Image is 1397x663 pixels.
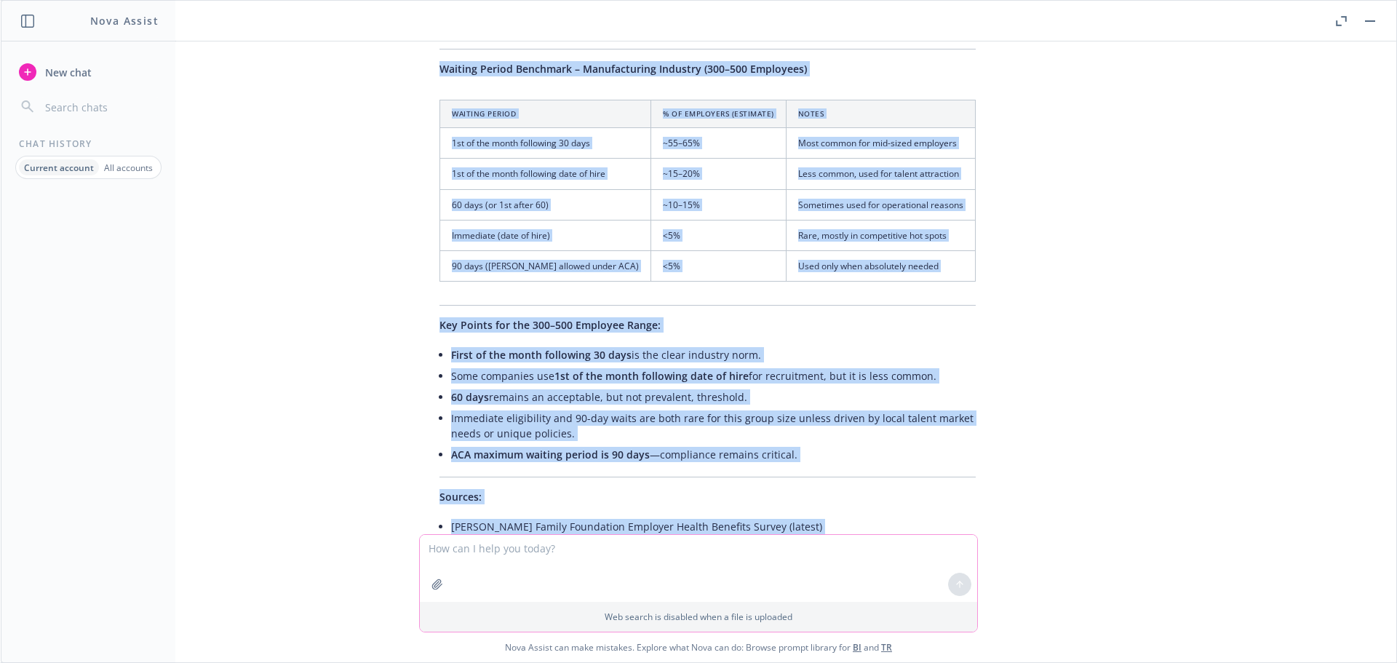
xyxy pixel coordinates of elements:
span: 60 days [451,390,489,404]
span: Waiting Period Benchmark – Manufacturing Industry (300–500 Employees) [439,62,807,76]
td: ~55–65% [651,128,787,159]
span: Sources: [439,490,482,504]
div: Chat History [1,138,175,150]
td: 1st of the month following 30 days [440,128,651,159]
a: BI [853,641,861,654]
td: <5% [651,220,787,250]
td: ~10–15% [651,189,787,220]
th: % of Employers (Estimate) [651,100,787,127]
td: 1st of the month following date of hire [440,159,651,189]
span: Key Points for the 300–500 Employee Range: [439,318,661,332]
p: Web search is disabled when a file is uploaded [429,611,968,623]
h1: Nova Assist [90,13,159,28]
span: First of the month following 30 days [451,348,632,362]
th: Waiting Period [440,100,651,127]
button: New chat [13,59,164,85]
td: 60 days (or 1st after 60) [440,189,651,220]
input: Search chats [42,97,158,117]
li: Some companies use for recruitment, but it is less common. [451,365,976,386]
li: Immediate eligibility and 90-day waits are both rare for this group size unless driven by local t... [451,408,976,444]
a: TR [881,641,892,654]
p: Current account [24,162,94,174]
td: <5% [651,250,787,281]
span: New chat [42,65,92,80]
span: Nova Assist can make mistakes. Explore what Nova can do: Browse prompt library for and [505,632,892,662]
td: 90 days ([PERSON_NAME] allowed under ACA) [440,250,651,281]
td: ~15–20% [651,159,787,189]
li: remains an acceptable, but not prevalent, threshold. [451,386,976,408]
li: is the clear industry norm. [451,344,976,365]
td: Rare, mostly in competitive hot spots [786,220,975,250]
li: [PERSON_NAME] Family Foundation Employer Health Benefits Survey (latest) [451,516,976,537]
td: Sometimes used for operational reasons [786,189,975,220]
span: ACA maximum waiting period is 90 days [451,448,650,461]
td: Most common for mid-sized employers [786,128,975,159]
td: Used only when absolutely needed [786,250,975,281]
li: —compliance remains critical. [451,444,976,465]
span: 1st of the month following date of hire [554,369,749,383]
td: Less common, used for talent attraction [786,159,975,189]
th: Notes [786,100,975,127]
p: All accounts [104,162,153,174]
td: Immediate (date of hire) [440,220,651,250]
